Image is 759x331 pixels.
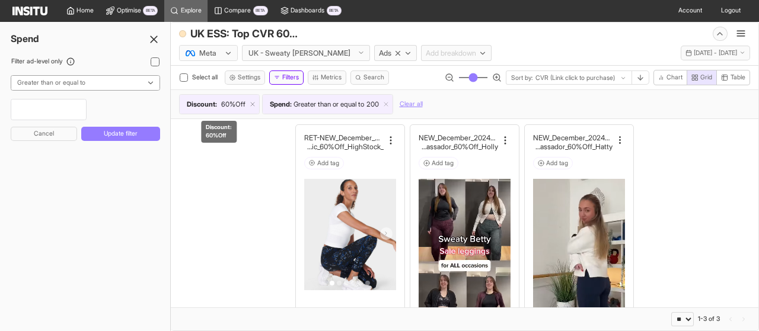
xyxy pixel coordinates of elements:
div: RET-NEW_December_2024_WK51_DPACarousel_n/a_ESS_Multi_Launch_Graphic_60%Off_HighStock [304,133,384,151]
div: Unsaved changes [179,30,186,37]
button: Add tag [533,157,573,169]
div: 1-3 of 3 [698,315,720,323]
span: Table [731,73,745,82]
span: Discount : [206,123,232,131]
span: Filter ad-level only [11,57,62,66]
span: Search [363,73,384,82]
span: 200 [366,99,379,110]
button: Table [716,70,750,86]
span: Add tag [317,159,339,168]
button: Ads [374,45,417,61]
button: Add tag [419,157,458,169]
span: 60%Off [206,131,232,140]
span: Home [76,7,94,15]
button: Search [350,70,389,85]
div: Discount:60%Off [180,95,259,114]
button: Update filter [81,127,160,142]
span: Spend [11,32,39,47]
span: Add tag [432,159,454,168]
span: 60%Off [221,99,245,110]
button: Grid [687,70,717,86]
span: BETA [327,6,342,15]
span: Sort by: [511,74,532,82]
span: Ads [379,48,391,59]
span: Settings [238,73,260,82]
img: Logo [12,7,47,16]
div: UK ESS: Top CVR 60% offer ads - PRO-NEW [190,27,298,41]
button: Cancel [11,127,77,142]
div: NEW_December_2024_WK51_Video_25"_ESS_Multi_Leggings_StoreAmbassador_60%Off_Holly [419,133,498,151]
span: Add tag [546,159,568,168]
button: Filters [269,70,304,85]
span: Dashboards [291,7,324,15]
span: Select all [192,73,220,81]
span: BETA [143,6,158,15]
button: Chart [653,70,687,86]
button: [DATE] - [DATE] [681,46,750,60]
div: Apply your filter to individual ads only, excluding data from ad sets, placements, and campaigns. [11,57,75,66]
h2: NEW_December_2024_WK51_Video_37"_ESS_Mul [533,133,613,142]
h2: NEW_December_2024_WK51_Video_25"_ESS_Mul [419,133,498,142]
div: NEW_December_2024_WK51_Video_37"_ESS_Multi_Knitwear_StoreAmbassador_60%Off_Hatty [533,133,613,151]
span: Add breakdown [426,48,476,59]
button: Clear all [400,94,423,114]
span: Discount : [187,99,217,110]
span: Explore [181,7,202,15]
span: BETA [253,6,268,15]
button: Add tag [304,157,344,169]
span: [DATE] - [DATE] [694,49,737,57]
h2: ti_Leggings_StoreAmbassador_60%Off_Holly [419,142,498,151]
h2: RET-NEW_December_2024_WK51_DPACarousel_n/a [304,133,384,142]
span: Spend : [270,99,292,110]
span: Greater than or equal to [294,99,364,110]
span: Grid [700,73,712,82]
h2: _ESS_Multi_Launch_Graphic_60%Off_HighStock [304,142,384,151]
div: Spend:Greater than or equal to200 [263,95,393,114]
span: Compare [224,7,251,15]
span: Optimise [117,7,141,15]
span: Chart [666,73,683,82]
h2: ti_Knitwear_StoreAmbassador_60%Off_Hatty [533,142,613,151]
button: Metrics [308,70,346,85]
button: Add breakdown [421,45,492,61]
button: Settings [225,70,265,85]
